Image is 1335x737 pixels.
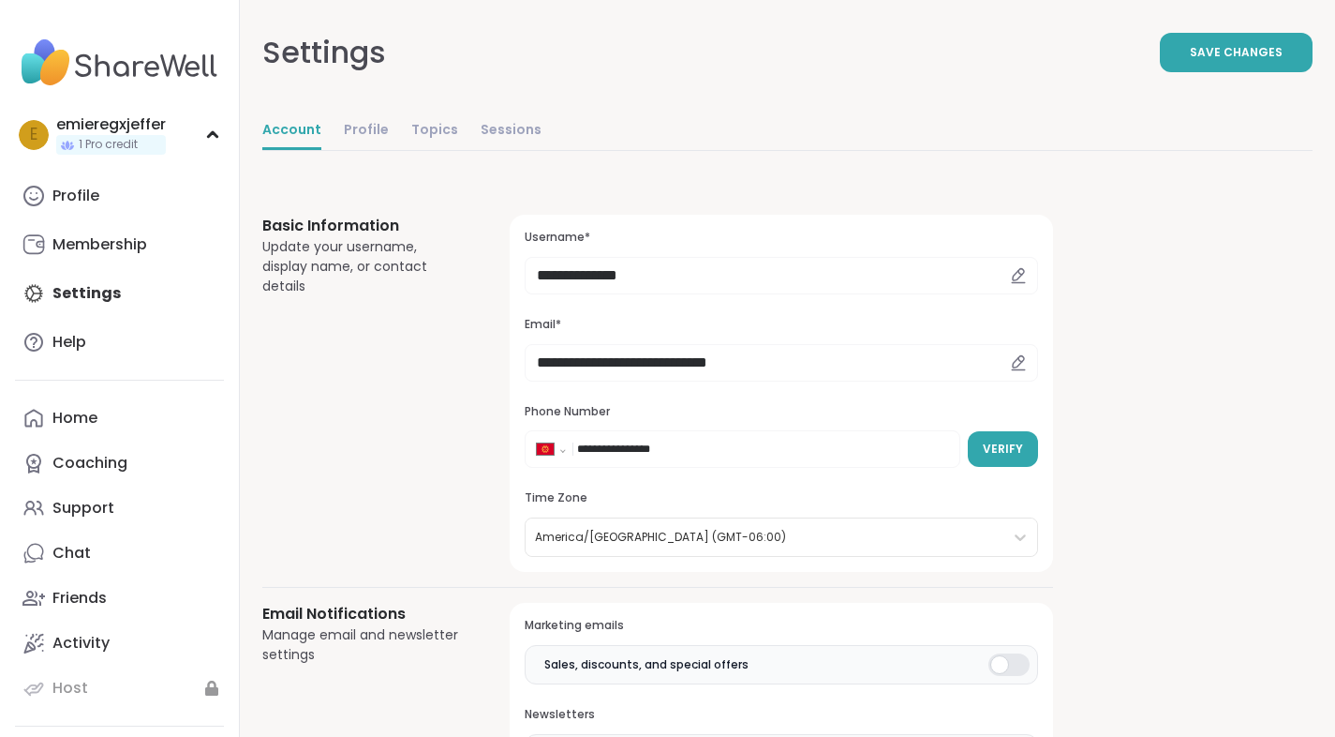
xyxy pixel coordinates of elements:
span: 1 Pro credit [79,137,138,153]
h3: Email* [525,317,1038,333]
button: Save Changes [1160,33,1313,72]
div: emieregxjeffer [56,114,166,135]
div: Chat [52,543,91,564]
a: Chat [15,531,224,576]
a: Profile [15,173,224,218]
a: Friends [15,576,224,621]
button: Verify [968,431,1038,467]
h3: Newsletters [525,707,1038,723]
img: ShareWell Nav Logo [15,30,224,96]
div: Profile [52,186,99,206]
h3: Marketing emails [525,618,1038,634]
span: e [30,123,37,147]
div: Host [52,678,88,699]
a: Topics [411,113,458,150]
a: Profile [344,113,389,150]
span: Sales, discounts, and special offers [544,656,749,673]
h3: Phone Number [525,404,1038,420]
h3: Email Notifications [262,603,465,625]
a: Home [15,396,224,441]
a: Activity [15,621,224,666]
div: Coaching [52,453,127,474]
a: Help [15,320,224,365]
div: Support [52,498,114,519]
div: Home [52,408,97,429]
span: Save Changes [1190,44,1283,61]
h3: Time Zone [525,490,1038,506]
div: Help [52,332,86,353]
a: Account [262,113,321,150]
div: Settings [262,30,386,75]
a: Host [15,666,224,711]
a: Support [15,486,224,531]
div: Friends [52,588,107,609]
div: Activity [52,633,110,654]
a: Coaching [15,441,224,486]
h3: Basic Information [262,215,465,237]
h3: Username* [525,230,1038,246]
a: Sessions [481,113,541,150]
div: Membership [52,234,147,255]
span: Verify [983,441,1023,458]
a: Membership [15,222,224,267]
div: Manage email and newsletter settings [262,625,465,665]
div: Update your username, display name, or contact details [262,237,465,296]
